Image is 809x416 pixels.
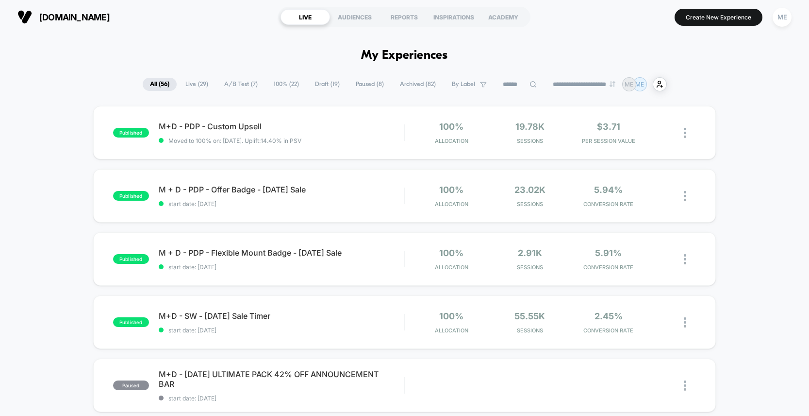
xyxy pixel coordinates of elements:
p: ME [625,81,633,88]
span: Draft ( 19 ) [308,78,347,91]
span: Allocation [435,201,468,208]
span: 100% [439,121,463,132]
span: By Label [452,81,475,88]
button: ME [770,7,794,27]
span: start date: [DATE] [159,327,404,334]
button: Create New Experience [675,9,762,26]
span: M+D - PDP - Custom Upsell [159,121,404,131]
span: Archived ( 82 ) [393,78,443,91]
div: ACADEMY [479,9,528,25]
span: M + D - PDP - Offer Badge - [DATE] Sale [159,185,404,194]
span: Sessions [493,201,567,208]
span: 23.02k [514,185,545,195]
span: 2.45% [594,311,623,321]
img: close [684,128,686,138]
span: 19.78k [515,121,545,132]
span: M+D - [DATE] ULTIMATE PACK 42% OFF ANNOUNCEMENT BAR [159,369,404,389]
div: LIVE [281,9,330,25]
img: end [610,81,615,87]
span: PER SESSION VALUE [572,138,645,144]
span: start date: [DATE] [159,200,404,208]
span: A/B Test ( 7 ) [217,78,265,91]
img: close [684,254,686,264]
span: 100% [439,185,463,195]
span: CONVERSION RATE [572,264,645,271]
span: M + D - PDP - Flexible Mount Badge - [DATE] Sale [159,248,404,258]
span: $3.71 [597,121,620,132]
span: 100% [439,248,463,258]
img: close [684,317,686,328]
div: REPORTS [380,9,429,25]
span: CONVERSION RATE [572,201,645,208]
span: 55.55k [514,311,545,321]
span: published [113,128,149,138]
img: close [684,191,686,201]
img: close [684,381,686,391]
span: Moved to 100% on: [DATE] . Uplift: 14.40% in PSV [168,137,301,144]
span: paused [113,381,149,390]
span: published [113,191,149,201]
span: M+D - SW - [DATE] Sale Timer [159,311,404,321]
span: All ( 56 ) [143,78,177,91]
p: ME [635,81,644,88]
span: [DOMAIN_NAME] [39,12,110,22]
span: Sessions [493,327,567,334]
span: Allocation [435,264,468,271]
span: Allocation [435,327,468,334]
span: CONVERSION RATE [572,327,645,334]
span: Sessions [493,138,567,144]
span: Paused ( 8 ) [348,78,391,91]
button: [DOMAIN_NAME] [15,9,113,25]
span: 100% [439,311,463,321]
span: Sessions [493,264,567,271]
span: Live ( 29 ) [178,78,215,91]
span: published [113,317,149,327]
div: AUDIENCES [330,9,380,25]
div: ME [773,8,792,27]
span: 5.94% [594,185,623,195]
span: 2.91k [518,248,542,258]
span: published [113,254,149,264]
span: 5.91% [595,248,622,258]
h1: My Experiences [361,49,448,63]
span: 100% ( 22 ) [266,78,306,91]
img: Visually logo [17,10,32,24]
span: Allocation [435,138,468,144]
span: start date: [DATE] [159,395,404,402]
div: INSPIRATIONS [429,9,479,25]
span: start date: [DATE] [159,263,404,271]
